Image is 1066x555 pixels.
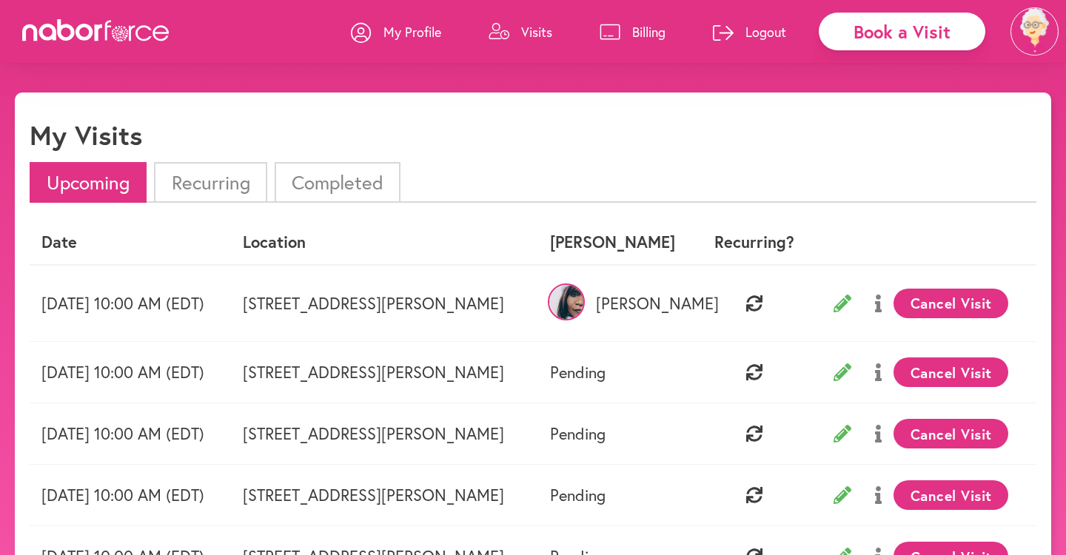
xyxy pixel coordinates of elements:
img: efc20bcf08b0dac87679abea64c1faab.png [1010,7,1059,55]
td: Pending [538,342,699,403]
th: Location [231,221,538,264]
td: [DATE] 10:00 AM (EDT) [30,465,231,526]
td: [STREET_ADDRESS][PERSON_NAME] [231,465,538,526]
img: 53UJdjowTqex13pVMlfI [548,283,585,320]
td: [DATE] 10:00 AM (EDT) [30,342,231,403]
button: Cancel Visit [894,480,1008,510]
td: [STREET_ADDRESS][PERSON_NAME] [231,265,538,342]
td: [STREET_ADDRESS][PERSON_NAME] [231,342,538,403]
button: Cancel Visit [894,357,1008,387]
a: Logout [713,10,786,54]
td: [DATE] 10:00 AM (EDT) [30,265,231,342]
li: Completed [275,162,400,203]
td: [STREET_ADDRESS][PERSON_NAME] [231,403,538,465]
td: Pending [538,403,699,465]
a: Visits [489,10,552,54]
p: [PERSON_NAME] [550,294,687,313]
li: Upcoming [30,162,147,203]
th: Recurring? [698,221,810,264]
p: My Profile [383,23,441,41]
p: Logout [745,23,786,41]
td: Pending [538,465,699,526]
button: Cancel Visit [894,289,1008,318]
th: [PERSON_NAME] [538,221,699,264]
p: Billing [632,23,666,41]
div: Book a Visit [819,13,985,50]
td: [DATE] 10:00 AM (EDT) [30,403,231,465]
th: Date [30,221,231,264]
button: Cancel Visit [894,419,1008,448]
li: Recurring [154,162,266,203]
a: My Profile [351,10,441,54]
h1: My Visits [30,119,142,151]
a: Billing [600,10,666,54]
p: Visits [521,23,552,41]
